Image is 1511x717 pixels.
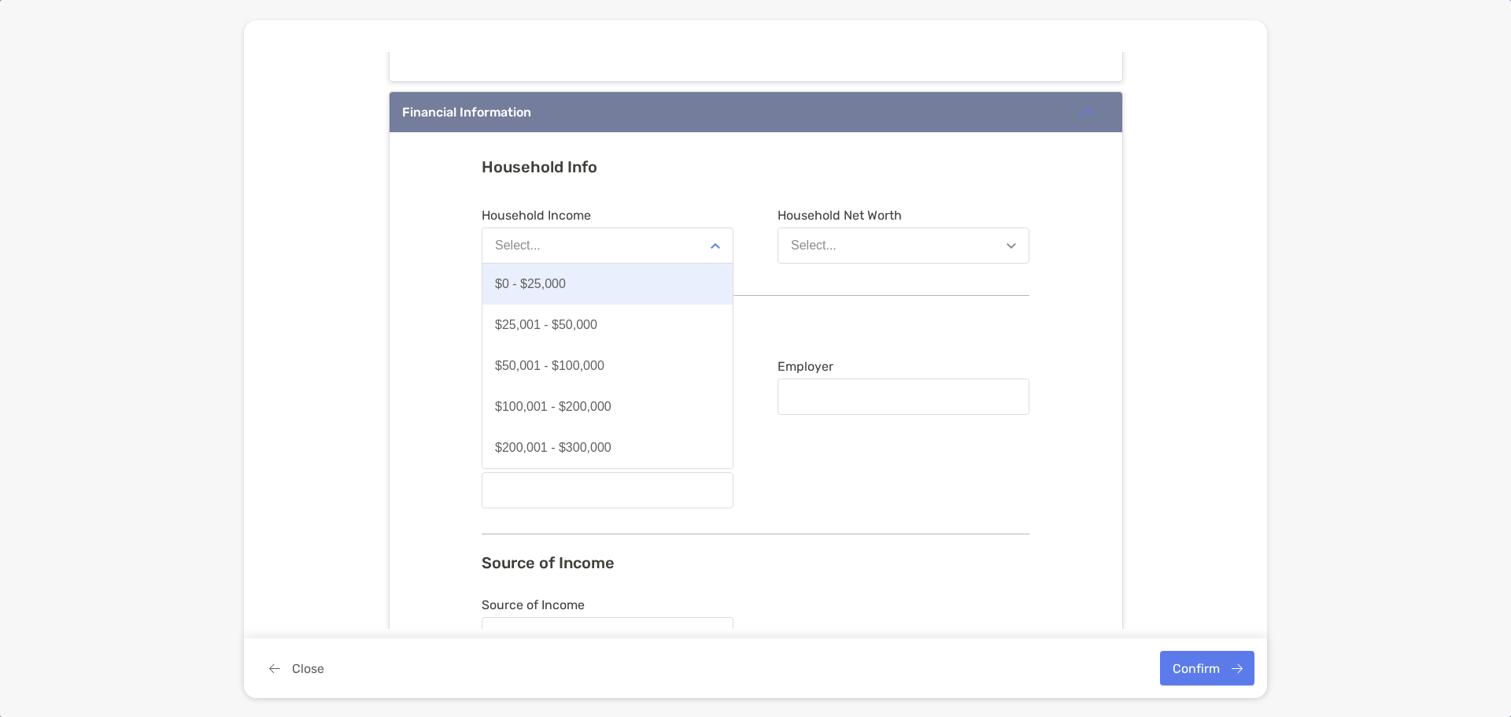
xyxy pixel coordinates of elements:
[778,359,1029,374] span: Employer
[482,264,733,305] button: $0 - $25,000
[495,400,611,414] div: $100,001 - $200,000
[482,386,733,427] button: $100,001 - $200,000
[482,157,1029,176] h3: Household Info
[778,390,1029,404] input: Employer
[791,238,837,253] div: Select...
[495,441,611,455] div: $200,001 - $300,000
[257,651,336,686] button: Close
[1160,651,1254,686] button: Confirm
[711,243,720,249] img: Open dropdown arrow
[495,318,597,332] div: $25,001 - $50,000
[482,617,733,653] button: Select...
[402,105,531,120] div: Financial Information
[495,238,541,253] div: Select...
[482,346,733,386] button: $50,001 - $100,000
[778,227,1029,264] button: Select...
[1078,103,1097,122] img: icon arrow
[482,227,733,264] button: Select...
[495,359,604,373] div: $50,001 - $100,000
[482,484,733,497] input: Position
[495,277,566,291] div: $0 - $25,000
[482,553,1029,572] h3: Source of Income
[482,208,733,223] span: Household Income
[482,427,733,468] button: $200,001 - $300,000
[1007,243,1016,249] img: Open dropdown arrow
[482,597,733,612] span: Source of Income
[482,305,733,346] button: $25,001 - $50,000
[778,208,1029,223] span: Household Net Worth
[495,628,541,642] div: Select...
[482,315,1029,334] h3: Employment Background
